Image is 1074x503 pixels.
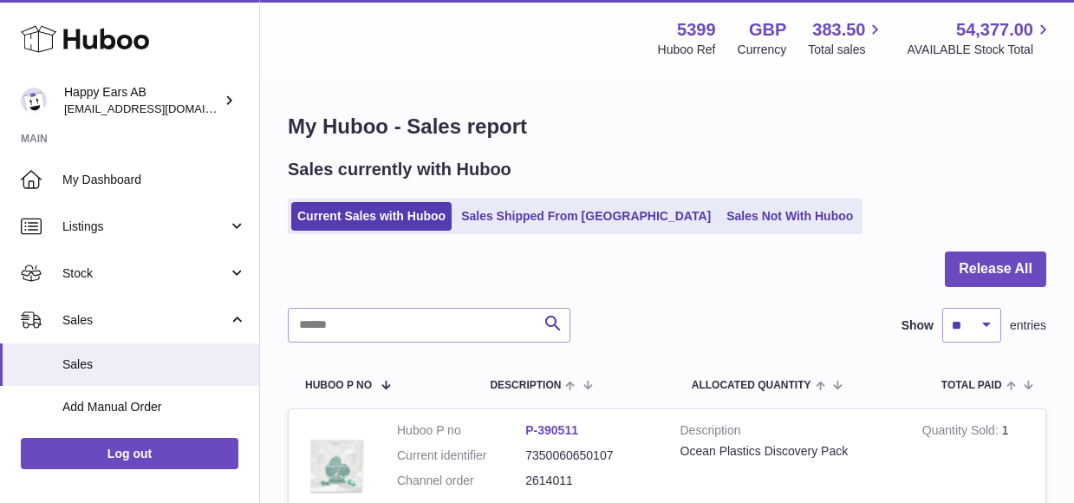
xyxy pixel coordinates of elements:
[902,317,934,334] label: Show
[397,447,525,464] dt: Current identifier
[397,422,525,439] dt: Huboo P no
[62,356,246,373] span: Sales
[907,18,1053,58] a: 54,377.00 AVAILABLE Stock Total
[525,447,654,464] dd: 7350060650107
[62,172,246,188] span: My Dashboard
[62,399,246,415] span: Add Manual Order
[62,265,228,282] span: Stock
[455,202,717,231] a: Sales Shipped From [GEOGRAPHIC_DATA]
[490,380,561,391] span: Description
[922,423,1002,441] strong: Quantity Sold
[525,423,578,437] a: P-390511
[812,18,865,42] span: 383.50
[62,219,228,235] span: Listings
[680,422,896,443] strong: Description
[288,158,511,181] h2: Sales currently with Huboo
[749,18,786,42] strong: GBP
[738,42,787,58] div: Currency
[525,473,654,489] dd: 2614011
[64,101,255,115] span: [EMAIL_ADDRESS][DOMAIN_NAME]
[305,380,372,391] span: Huboo P no
[21,88,47,114] img: 3pl@happyearsearplugs.com
[808,18,885,58] a: 383.50 Total sales
[907,42,1053,58] span: AVAILABLE Stock Total
[720,202,859,231] a: Sales Not With Huboo
[941,380,1002,391] span: Total paid
[291,202,452,231] a: Current Sales with Huboo
[956,18,1033,42] span: 54,377.00
[1010,317,1046,334] span: entries
[945,251,1046,287] button: Release All
[692,380,811,391] span: ALLOCATED Quantity
[64,84,220,117] div: Happy Ears AB
[288,113,1046,140] h1: My Huboo - Sales report
[21,438,238,469] a: Log out
[677,18,716,42] strong: 5399
[62,312,228,329] span: Sales
[680,443,896,460] div: Ocean Plastics Discovery Pack
[808,42,885,58] span: Total sales
[397,473,525,489] dt: Channel order
[658,42,716,58] div: Huboo Ref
